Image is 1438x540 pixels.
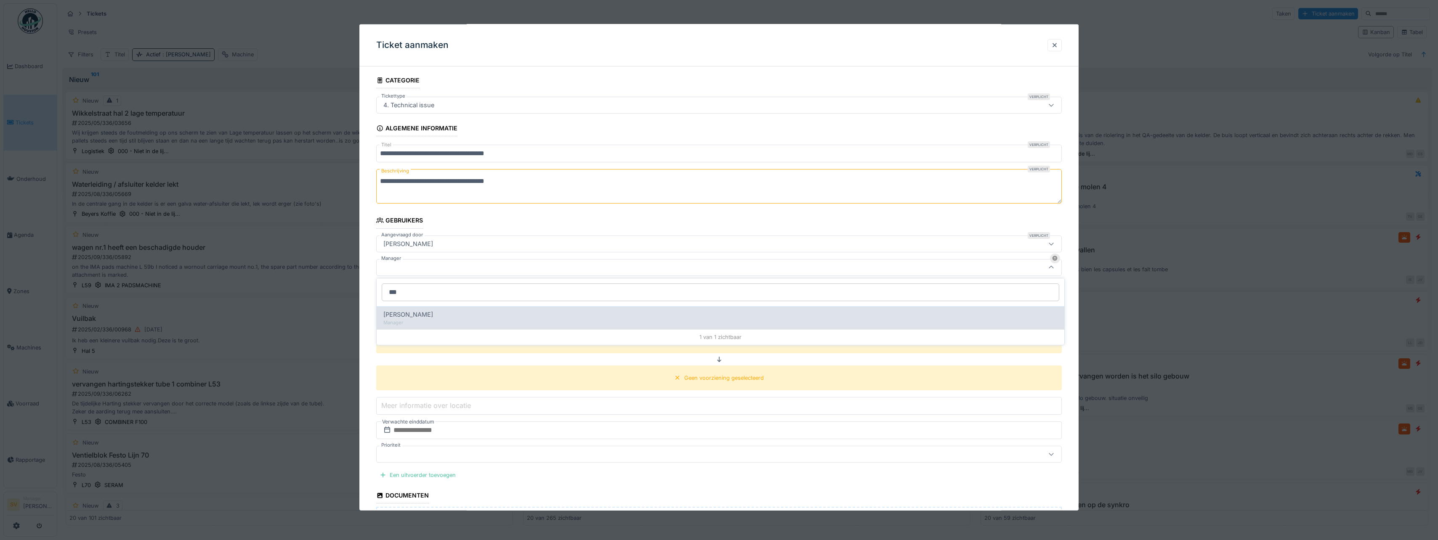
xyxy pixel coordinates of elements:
div: Gebruikers [376,214,423,228]
label: Prioriteit [380,442,402,449]
label: Beschrijving [380,166,411,176]
div: 4. Technical issue [380,101,438,110]
div: Algemene informatie [376,122,457,136]
div: 1 van 1 zichtbaar [377,329,1064,344]
span: [PERSON_NAME] [383,310,433,319]
label: Titel [380,141,393,148]
label: Meer informatie over locatie [380,400,473,410]
div: Verplicht [1028,93,1050,100]
div: Verplicht [1028,166,1050,172]
label: Verwachte einddatum [381,417,435,426]
div: Verplicht [1028,141,1050,148]
div: Geen voorziening geselecteerd [684,374,764,382]
label: Aangevraagd door [380,231,425,238]
div: Manager [383,319,1058,326]
div: Documenten [376,489,429,503]
h3: Ticket aanmaken [376,40,449,50]
div: Een uitvoerder toevoegen [376,469,459,481]
div: Categorie [376,74,420,88]
label: Manager [380,254,403,262]
label: Tickettype [380,93,407,100]
div: [PERSON_NAME] [380,239,436,248]
div: Verplicht [1028,232,1050,238]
